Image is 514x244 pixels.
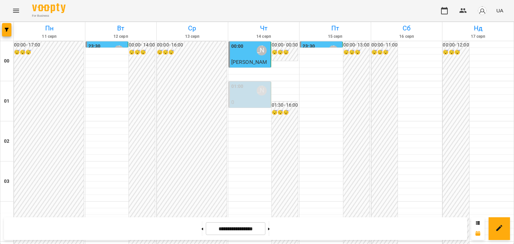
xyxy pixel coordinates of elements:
[231,98,269,106] p: 0
[14,41,84,49] h6: 00:00 - 17:00
[272,49,298,56] h6: 😴😴😴
[257,86,267,96] div: Мосюра Лариса
[114,45,124,55] div: Мосюра Лариса
[158,33,227,40] h6: 13 серп
[478,6,487,15] img: avatar_s.png
[372,33,441,40] h6: 16 серп
[158,23,227,33] h6: Ср
[231,83,244,90] label: 01:00
[129,49,155,56] h6: 😴😴😴
[301,33,370,40] h6: 15 серп
[328,45,338,55] div: Мосюра Лариса
[372,23,441,33] h6: Сб
[231,59,267,73] span: [PERSON_NAME]
[229,23,298,33] h6: Чт
[15,33,84,40] h6: 11 серп
[272,41,298,49] h6: 00:00 - 00:30
[86,23,156,33] h6: Вт
[301,23,370,33] h6: Пт
[443,49,469,56] h6: 😴😴😴
[4,178,9,185] h6: 03
[443,33,513,40] h6: 17 серп
[272,109,298,116] h6: 😴😴😴
[371,41,398,49] h6: 00:00 - 11:00
[32,3,66,13] img: Voopty Logo
[272,102,298,109] h6: 01:30 - 16:00
[157,49,227,56] h6: 😴😴😴
[88,43,101,50] label: 23:30
[443,41,469,49] h6: 00:00 - 12:00
[303,43,315,50] label: 23:30
[231,43,244,50] label: 00:00
[4,138,9,145] h6: 02
[15,23,84,33] h6: Пн
[371,49,398,56] h6: 😴😴😴
[257,45,267,55] div: Мосюра Лариса
[496,7,503,14] span: UA
[231,106,269,130] p: індивід шч 45 хв ([PERSON_NAME])
[14,49,84,56] h6: 😴😴😴
[4,57,9,65] h6: 00
[343,41,369,49] h6: 00:00 - 13:00
[494,4,506,17] button: UA
[129,41,155,49] h6: 00:00 - 14:00
[86,33,156,40] h6: 12 серп
[443,23,513,33] h6: Нд
[229,33,298,40] h6: 14 серп
[343,49,369,56] h6: 😴😴😴
[4,98,9,105] h6: 01
[8,3,24,19] button: Menu
[32,14,66,18] span: For Business
[157,41,227,49] h6: 00:00 - 16:00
